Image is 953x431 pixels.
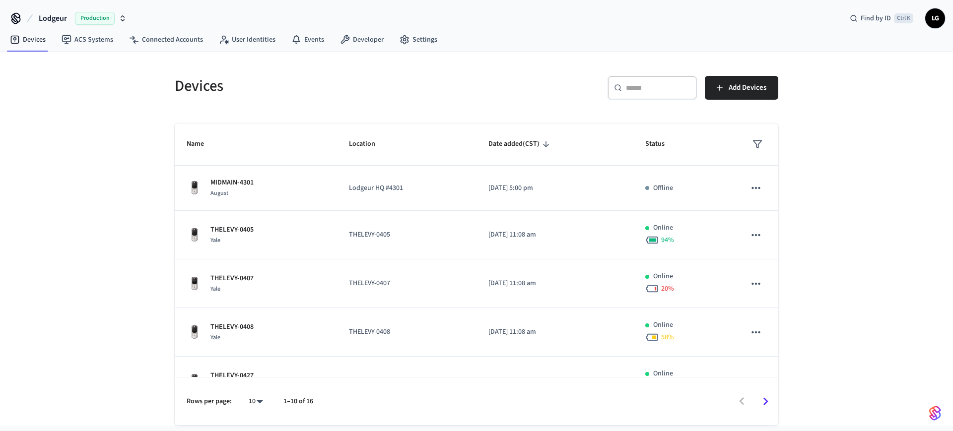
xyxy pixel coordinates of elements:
[661,284,674,294] span: 20 %
[488,278,621,289] p: [DATE] 11:08 am
[283,31,332,49] a: Events
[210,178,254,188] p: MIDMAIN-4301
[187,180,203,196] img: Yale Assure Touchscreen Wifi Smart Lock, Satin Nickel, Front
[121,31,211,49] a: Connected Accounts
[861,13,891,23] span: Find by ID
[187,396,232,407] p: Rows per page:
[244,394,268,409] div: 10
[661,235,674,245] span: 94 %
[488,327,621,337] p: [DATE] 11:08 am
[2,31,54,49] a: Devices
[349,327,465,337] p: THELEVY-0408
[283,396,313,407] p: 1–10 of 16
[349,183,465,193] p: Lodgeur HQ #4301
[210,273,254,284] p: THELEVY-0407
[210,236,220,245] span: Yale
[488,183,621,193] p: [DATE] 5:00 pm
[488,136,552,152] span: Date added(CST)
[187,276,203,292] img: Yale Assure Touchscreen Wifi Smart Lock, Satin Nickel, Front
[488,375,621,386] p: [DATE] 11:08 am
[210,333,220,342] span: Yale
[75,12,115,25] span: Production
[210,285,220,293] span: Yale
[210,189,228,197] span: August
[925,8,945,28] button: LG
[653,320,673,330] p: Online
[187,373,203,389] img: Yale Assure Touchscreen Wifi Smart Lock, Satin Nickel, Front
[349,230,465,240] p: THELEVY-0405
[645,136,678,152] span: Status
[349,278,465,289] p: THELEVY-0407
[187,227,203,243] img: Yale Assure Touchscreen Wifi Smart Lock, Satin Nickel, Front
[392,31,445,49] a: Settings
[187,136,217,152] span: Name
[653,183,673,193] p: Offline
[705,76,778,100] button: Add Devices
[175,76,471,96] h5: Devices
[653,369,673,379] p: Online
[926,9,944,27] span: LG
[332,31,392,49] a: Developer
[54,31,121,49] a: ACS Systems
[653,223,673,233] p: Online
[210,225,254,235] p: THELEVY-0405
[754,390,777,413] button: Go to next page
[210,370,254,381] p: THELEVY-0427
[349,136,388,152] span: Location
[349,375,465,386] p: THELEVY-0427
[842,9,921,27] div: Find by IDCtrl K
[661,332,674,342] span: 58 %
[39,12,67,24] span: Lodgeur
[488,230,621,240] p: [DATE] 11:08 am
[210,322,254,332] p: THELEVY-0408
[729,81,766,94] span: Add Devices
[929,405,941,421] img: SeamLogoGradient.69752ec5.svg
[187,324,203,340] img: Yale Assure Touchscreen Wifi Smart Lock, Satin Nickel, Front
[211,31,283,49] a: User Identities
[894,13,913,23] span: Ctrl K
[653,271,673,282] p: Online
